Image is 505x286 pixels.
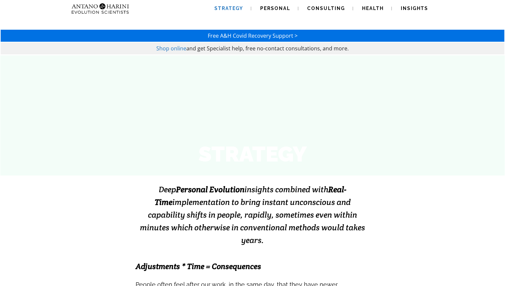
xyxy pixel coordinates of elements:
a: Free A&H Covid Recovery Support > [208,32,298,39]
strong: STRATEGY [198,141,307,167]
span: Personal [260,6,290,11]
strong: Personal Evolution [176,184,244,195]
span: and get Specialist help, free no-contact consultations, and more. [186,45,349,52]
span: Deep insights combined with implementation to bring instant unconscious and capability shifts in ... [140,184,365,245]
span: Insights [401,6,428,11]
span: Consulting [307,6,345,11]
span: Adjustments * Time = Consequences [136,261,261,271]
a: Shop online [156,45,186,52]
span: Health [362,6,384,11]
span: Strategy [214,6,243,11]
